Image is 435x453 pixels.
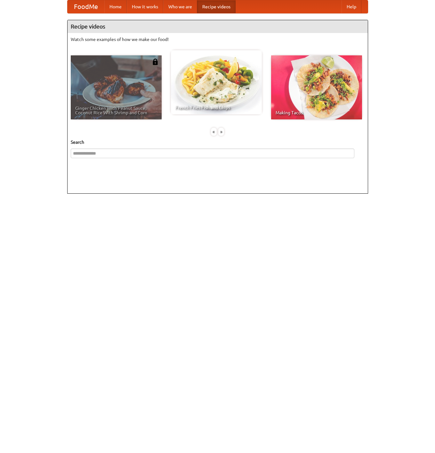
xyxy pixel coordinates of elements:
[68,20,368,33] h4: Recipe videos
[104,0,127,13] a: Home
[175,105,257,110] span: French Fries Fish and Chips
[163,0,197,13] a: Who we are
[218,128,224,136] div: »
[197,0,236,13] a: Recipe videos
[342,0,361,13] a: Help
[211,128,217,136] div: «
[68,0,104,13] a: FoodMe
[152,59,158,65] img: 483408.png
[276,110,358,115] span: Making Tacos
[127,0,163,13] a: How it works
[71,139,365,145] h5: Search
[271,55,362,119] a: Making Tacos
[171,50,262,114] a: French Fries Fish and Chips
[71,36,365,43] p: Watch some examples of how we make our food!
